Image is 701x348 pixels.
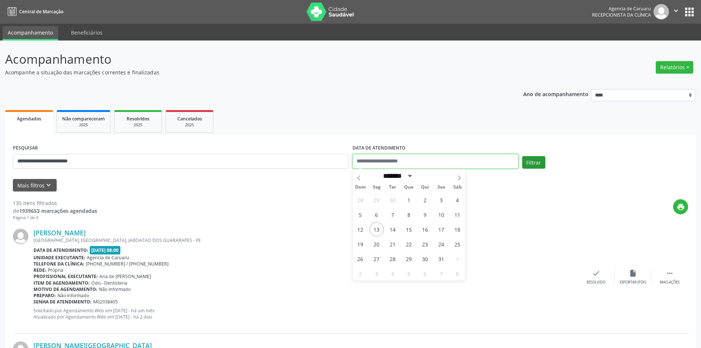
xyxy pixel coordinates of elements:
[433,185,449,190] span: Sex
[90,246,121,254] span: [DATE] 08:00
[353,252,368,266] span: Outubro 26, 2025
[417,185,433,190] span: Qui
[353,193,368,207] span: Setembro 28, 2025
[669,4,683,20] button: 
[33,237,578,243] div: [GEOGRAPHIC_DATA], [GEOGRAPHIC_DATA], JABOATAO DOS GUARARAPES - PE
[177,116,202,122] span: Cancelados
[369,266,384,281] span: Novembro 3, 2025
[369,207,384,222] span: Outubro 6, 2025
[677,203,685,211] i: print
[683,6,696,18] button: apps
[62,116,105,122] span: Não compareceram
[13,179,57,192] button: Mais filtroskeyboard_arrow_down
[91,280,127,286] span: Odo.- Dentisteria
[369,222,384,236] span: Outubro 13, 2025
[434,266,449,281] span: Novembro 7, 2025
[33,229,86,237] a: [PERSON_NAME]
[450,207,465,222] span: Outubro 11, 2025
[13,215,97,221] div: Página 1 de 9
[450,266,465,281] span: Novembro 8, 2025
[587,280,605,285] div: Resolvido
[402,222,416,236] span: Outubro 15, 2025
[48,267,63,273] span: Própria
[381,172,413,180] select: Month
[672,7,680,15] i: 
[402,252,416,266] span: Outubro 29, 2025
[386,252,400,266] span: Outubro 28, 2025
[33,254,85,261] b: Unidade executante:
[33,273,98,280] b: Profissional executante:
[13,207,97,215] div: de
[402,193,416,207] span: Outubro 1, 2025
[171,122,208,128] div: 2025
[33,280,90,286] b: Item de agendamento:
[402,207,416,222] span: Outubro 8, 2025
[87,254,129,261] span: Agencia de Caruaru
[654,4,669,20] img: img
[45,181,53,189] i: keyboard_arrow_down
[656,61,693,74] button: Relatórios
[19,8,63,15] span: Central de Marcação
[418,252,432,266] span: Outubro 30, 2025
[402,237,416,251] span: Outubro 22, 2025
[413,172,437,180] input: Year
[369,237,384,251] span: Outubro 20, 2025
[13,143,38,154] label: PESQUISAR
[5,6,63,18] a: Central de Marcação
[450,193,465,207] span: Outubro 4, 2025
[33,286,98,292] b: Motivo de agendamento:
[592,12,651,18] span: Recepcionista da clínica
[592,269,600,277] i: check
[369,252,384,266] span: Outubro 27, 2025
[386,222,400,236] span: Outubro 14, 2025
[385,185,401,190] span: Ter
[620,280,646,285] div: Exportar (PDF)
[13,199,97,207] div: 135 itens filtrados
[434,207,449,222] span: Outubro 10, 2025
[386,207,400,222] span: Outubro 7, 2025
[522,156,545,169] button: Filtrar
[3,26,58,41] a: Acompanhamento
[13,229,28,244] img: img
[353,237,368,251] span: Outubro 19, 2025
[386,193,400,207] span: Setembro 30, 2025
[93,299,118,305] span: M02938405
[660,280,680,285] div: Mais ações
[99,286,131,292] span: Não informado
[434,252,449,266] span: Outubro 31, 2025
[418,207,432,222] span: Outubro 9, 2025
[402,266,416,281] span: Novembro 5, 2025
[418,237,432,251] span: Outubro 23, 2025
[450,237,465,251] span: Outubro 25, 2025
[386,266,400,281] span: Novembro 4, 2025
[19,207,97,214] strong: 1939653 marcações agendadas
[629,269,637,277] i: insert_drive_file
[99,273,151,280] span: Ana de [PERSON_NAME]
[353,185,369,190] span: Dom
[592,6,651,12] div: Agencia de Caruaru
[66,26,108,39] a: Beneficiários
[120,122,156,128] div: 2025
[434,222,449,236] span: Outubro 17, 2025
[449,185,465,190] span: Sáb
[353,207,368,222] span: Outubro 5, 2025
[127,116,149,122] span: Resolvidos
[17,116,41,122] span: Agendados
[673,199,688,214] button: print
[434,193,449,207] span: Outubro 3, 2025
[401,185,417,190] span: Qua
[353,222,368,236] span: Outubro 12, 2025
[450,222,465,236] span: Outubro 18, 2025
[86,261,169,267] span: [PHONE_NUMBER] / [PHONE_NUMBER]
[62,122,105,128] div: 2025
[33,267,46,273] b: Rede:
[57,292,89,299] span: Não informado
[33,261,84,267] b: Telefone da clínica:
[5,50,489,68] p: Acompanhamento
[368,185,385,190] span: Seg
[353,266,368,281] span: Novembro 2, 2025
[33,299,92,305] b: Senha de atendimento:
[5,68,489,76] p: Acompanhe a situação das marcações correntes e finalizadas
[33,292,56,299] b: Preparo:
[369,193,384,207] span: Setembro 29, 2025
